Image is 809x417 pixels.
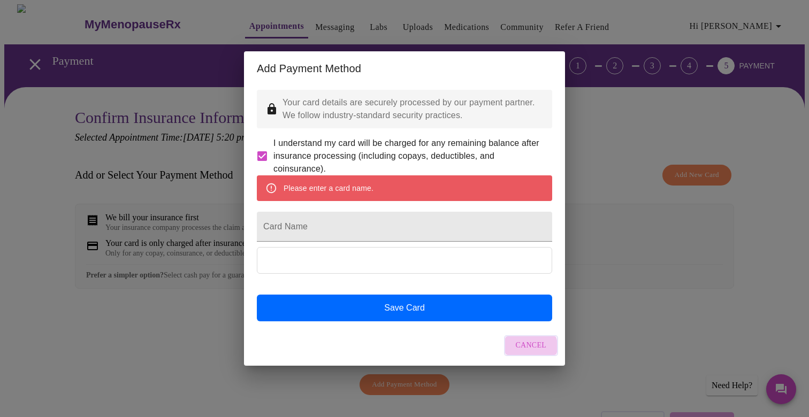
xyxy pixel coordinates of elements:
p: Your card details are securely processed by our payment partner. We follow industry-standard secu... [283,96,544,122]
button: Cancel [504,335,559,356]
span: I understand my card will be charged for any remaining balance after insurance processing (includ... [273,137,544,175]
span: Cancel [516,339,547,352]
iframe: Secure Credit Card Form [257,248,552,273]
div: Please enter a card name. [284,179,373,198]
h2: Add Payment Method [257,60,552,77]
button: Save Card [257,295,552,321]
